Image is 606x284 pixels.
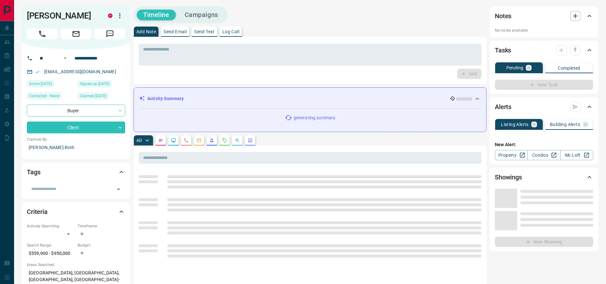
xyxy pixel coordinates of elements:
[108,13,112,18] div: property.ca
[560,150,593,160] a: Mr.Loft
[222,29,239,34] p: Log Call
[27,204,125,219] div: Criteria
[61,29,91,39] span: Email
[78,223,125,229] p: Timeframe:
[495,45,511,55] h2: Tasks
[78,92,125,101] div: Thu Sep 12 2024
[95,29,125,39] span: Message
[527,150,560,160] a: Condos
[35,70,40,74] svg: Email Verified
[184,138,189,143] svg: Calls
[27,164,125,180] div: Tags
[114,185,123,194] button: Open
[495,28,593,33] p: No notes available
[78,80,125,89] div: Thu Sep 12 2024
[80,93,106,99] span: Claimed [DATE]
[27,248,74,259] p: $559,900 - $950,000
[550,122,580,127] p: Building Alerts
[495,170,593,185] div: Showings
[171,138,176,143] svg: Lead Browsing Activity
[248,138,253,143] svg: Agent Actions
[44,69,116,74] a: [EMAIL_ADDRESS][DOMAIN_NAME]
[80,81,109,87] span: Signed up [DATE]
[501,122,529,127] p: Listing Alerts
[136,29,156,34] p: Add Note
[27,242,74,248] p: Search Range:
[27,142,125,153] p: [PERSON_NAME]-Both
[27,262,125,268] p: Areas Searched:
[164,29,187,34] p: Send Email
[137,10,176,20] button: Timeline
[27,223,74,229] p: Actively Searching:
[136,138,142,143] p: All
[27,137,125,142] p: Claimed By:
[29,81,52,87] span: Active [DATE]
[196,138,202,143] svg: Emails
[495,141,593,148] p: New Alert:
[495,102,511,112] h2: Alerts
[495,43,593,58] div: Tasks
[506,66,524,70] p: Pending
[147,95,184,102] p: Activity Summary
[78,242,125,248] p: Budget:
[27,167,40,177] h2: Tags
[495,99,593,114] div: Alerts
[222,138,227,143] svg: Requests
[558,66,580,70] p: Completed
[27,11,98,21] h1: [PERSON_NAME]
[294,114,335,121] p: generating summary
[495,11,511,21] h2: Notes
[27,207,48,217] h2: Criteria
[495,150,528,160] a: Property
[27,29,58,39] span: Call
[27,105,125,116] div: Buyer
[27,80,74,89] div: Fri Sep 12 2025
[209,138,214,143] svg: Listing Alerts
[495,172,522,182] h2: Showings
[158,138,163,143] svg: Notes
[29,93,60,99] span: Contacted - Never
[27,122,125,133] div: Client
[139,93,481,105] div: Activity Summary
[194,29,215,34] p: Send Text
[61,54,69,62] button: Open
[495,8,593,24] div: Notes
[178,10,225,20] button: Campaigns
[235,138,240,143] svg: Opportunities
